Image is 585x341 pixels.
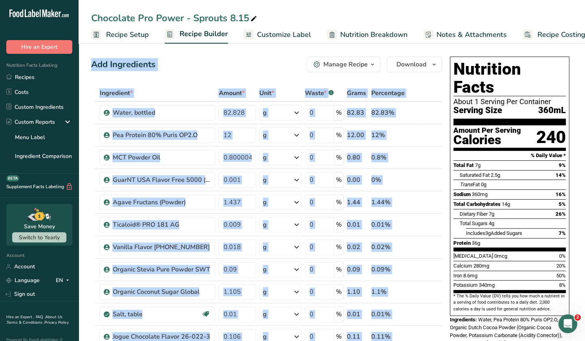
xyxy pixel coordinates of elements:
div: 0.01 [347,220,368,229]
span: 14g [502,201,510,207]
div: Manage Recipe [323,60,368,69]
button: Switch to Yearly [12,232,66,242]
div: Save Money [24,222,55,231]
div: g [263,310,267,319]
span: Serving Size [453,106,502,115]
span: Total Fat [453,162,474,168]
div: 82.83 [347,108,368,117]
span: Protein [453,240,471,246]
div: Waste [305,88,334,98]
div: g [263,130,267,140]
div: g [263,220,267,229]
span: Recipe Builder [180,29,228,39]
div: g [263,175,267,185]
div: 0.02 [347,242,368,252]
a: Hire an Expert . [6,314,34,320]
span: [MEDICAL_DATA] [453,253,493,259]
div: MCT Powder Oil [112,153,211,162]
div: 0.8% [371,153,405,162]
a: Recipe Builder [165,25,228,44]
div: Calories [453,134,521,146]
a: Terms & Conditions . [7,320,44,325]
a: Customize Label [244,26,311,44]
button: Hire an Expert [6,40,72,54]
button: Manage Recipe [307,57,380,72]
span: Sodium [453,191,471,197]
span: 4g [489,220,494,226]
span: 8.6mg [463,273,477,279]
div: GuarNT USA Flavor Free 5000 (Guar Gum) [112,175,211,185]
div: About 1 Serving Per Container [453,98,566,106]
div: 82.83% [371,108,405,117]
div: Organic Coconut Sugar Global [112,287,211,297]
span: Amount [218,88,244,98]
button: Download [387,57,442,72]
span: Nutrition Breakdown [340,29,407,40]
div: 1.44 [347,198,368,207]
div: 0.02% [371,242,405,252]
span: 9% [559,162,566,168]
div: Add Ingredients [91,58,156,71]
div: Vanilla Flavor [PHONE_NUMBER] [112,242,211,252]
span: 360mL [538,106,566,115]
span: 0g [481,181,486,187]
span: Includes Added Sugars [466,230,522,236]
span: Ingredients: [450,317,477,323]
div: Chocolate Pro Power - Sprouts 8.15 [91,11,259,25]
div: Agave Fructans (Powder) [112,198,211,207]
span: 7g [489,211,494,217]
span: Recipe Setup [106,29,149,40]
a: About Us . [6,314,62,325]
span: 280mg [473,263,489,269]
span: Iron [453,273,462,279]
div: 1.44% [371,198,405,207]
span: Potassium [453,282,478,288]
div: 0.09 [347,265,368,274]
div: Ticaloid® PRO 181 AG [112,220,211,229]
div: EN [56,276,72,285]
span: 0mcg [494,253,507,259]
span: 3g [485,230,491,236]
span: 7% [559,230,566,236]
span: Total Sugars [460,220,488,226]
iframe: Intercom live chat [558,314,577,333]
div: 0.00 [347,175,368,185]
div: BETA [6,175,19,181]
span: 16% [556,191,566,197]
div: g [263,108,267,117]
section: % Daily Value * [453,151,566,160]
span: Switch to Yearly [19,234,60,241]
span: Notes & Attachments [436,29,507,40]
div: g [263,287,267,297]
div: 0.80 [347,153,368,162]
div: 1.1% [371,287,405,297]
span: Grams [347,88,366,98]
div: Water, bottled [112,108,211,117]
div: Salt, table [112,310,201,319]
i: Trans [460,181,473,187]
div: g [263,198,267,207]
span: Download [396,60,426,69]
span: 5% [559,201,566,207]
div: 12% [371,130,405,140]
span: 7g [475,162,480,168]
span: 26% [556,211,566,217]
div: 0% [371,175,405,185]
span: 8% [559,282,566,288]
a: Notes & Attachments [423,26,507,44]
span: 36g [472,240,480,246]
div: Pea Protein 80% Puris OP2.O [112,130,211,140]
span: Ingredient [99,88,132,98]
div: 0.01% [371,310,405,319]
span: 360mg [472,191,488,197]
span: 340mg [479,282,495,288]
span: 50% [556,273,566,279]
div: 240 [536,127,566,148]
span: Unit [259,88,274,98]
section: * The % Daily Value (DV) tells you how much a nutrient in a serving of food contributes to a dail... [453,293,566,312]
a: Language [6,273,40,287]
div: 0.01 [347,310,368,319]
div: g [263,242,267,252]
div: 0.01% [371,220,405,229]
div: 12.00 [347,130,368,140]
